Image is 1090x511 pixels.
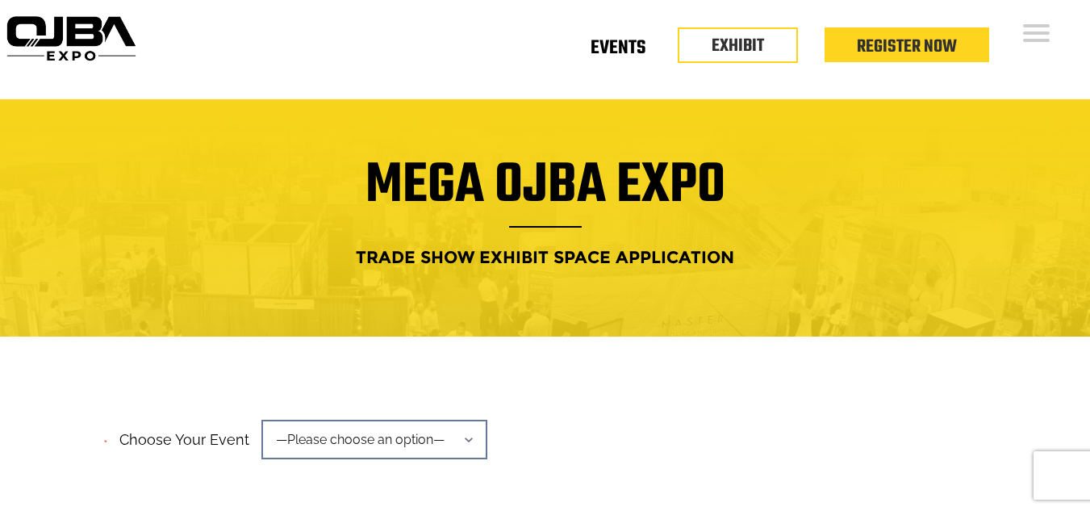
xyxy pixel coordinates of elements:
[857,33,957,61] a: Register Now
[110,417,249,453] label: Choose your event
[712,32,764,60] a: EXHIBIT
[12,242,1078,272] h4: Trade Show Exhibit Space Application
[261,420,487,459] span: —Please choose an option—
[12,163,1078,228] h1: Mega OJBA Expo
[591,48,645,54] a: Events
